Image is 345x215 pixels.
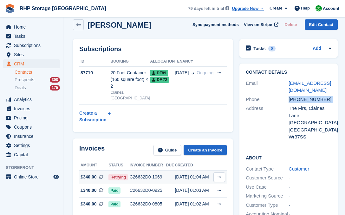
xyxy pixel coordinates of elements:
div: Use Case [246,184,289,191]
img: icon-info-grey-7440780725fd019a000dd9b08b2336e03edf1995a4989e88bcd33f0948082b44.svg [225,6,229,10]
span: Sites [14,50,52,59]
span: £340.00 [81,201,97,207]
div: C26632D0-0925 [130,187,166,194]
div: 175 [50,85,60,91]
a: menu [3,141,60,150]
a: [EMAIL_ADDRESS][DOMAIN_NAME] [289,80,331,93]
h2: Tasks [253,46,266,51]
div: 87710 [79,70,111,76]
div: - [289,202,331,209]
div: 20 Foot Container (160 square foot) × 2 [111,70,150,90]
span: Help [301,5,310,11]
div: C26632D0-0805 [130,201,166,207]
th: Booking [111,57,150,67]
span: Pricing [14,113,52,122]
h2: Subscriptions [79,45,227,53]
a: View on Stripe [241,19,280,30]
span: DF 72 [150,77,169,83]
div: [DATE] 01:03 AM [175,187,212,194]
button: Delete [282,19,300,30]
th: Created [175,160,212,171]
a: menu [3,123,60,131]
div: - [289,174,331,182]
a: Guide [153,145,181,155]
span: Storefront [6,165,63,171]
a: menu [3,113,60,122]
span: Settings [14,141,52,150]
div: [GEOGRAPHIC_DATA] [289,119,331,126]
span: Home [14,23,52,31]
span: Insurance [14,132,52,141]
div: Phone [246,96,289,103]
div: Wr37SS [289,133,331,141]
a: Preview store [52,173,60,181]
div: Claines, [GEOGRAPHIC_DATA] [111,90,150,101]
span: Account [323,5,339,12]
div: - [289,192,331,200]
span: Online Store [14,172,52,181]
span: Paid [108,187,120,194]
a: Contacts [15,69,60,75]
th: Invoice number [130,160,166,171]
span: Deals [15,85,26,91]
span: Ongoing [197,70,213,75]
span: [DATE] [175,70,189,76]
span: Create [270,5,282,11]
div: 308 [50,77,60,83]
span: Coupons [14,123,52,131]
a: menu [3,59,60,68]
a: RHP Storage [GEOGRAPHIC_DATA] [17,3,109,14]
div: [DATE] 01:02 AM [175,201,212,207]
a: Customer [289,166,309,171]
div: Email [246,80,289,94]
a: menu [3,50,60,59]
div: [PHONE_NUMBER] [289,96,331,103]
a: Deals 175 [15,84,60,91]
div: Contact Type [246,165,289,173]
img: Rod [316,5,322,11]
h2: Invoices [79,145,105,155]
a: Create a Subscription [79,107,111,126]
span: £340.00 [81,174,97,180]
span: Paid [108,201,120,207]
h2: Contact Details [246,70,331,75]
a: menu [3,132,60,141]
span: CRM [14,59,52,68]
a: menu [3,172,60,181]
button: Sync payment methods [192,19,239,30]
th: Tenancy [175,57,213,67]
h2: [PERSON_NAME] [88,21,151,29]
div: Create a Subscription [79,110,107,123]
span: Retrying [108,174,128,180]
span: Invoices [14,104,52,113]
span: 79 days left in trial [188,5,224,12]
div: Customer Source [246,174,289,182]
a: menu [3,32,60,41]
div: The Firs, Claines Lane [289,105,331,119]
h2: About [246,154,331,161]
div: Address [246,105,289,141]
span: Tasks [14,32,52,41]
a: menu [3,41,60,50]
th: Status [108,160,129,171]
img: stora-icon-8386f47178a22dfd0bd8f6a31ec36ba5ce8667c1dd55bd0f319d3a0aa187defe.svg [5,4,15,13]
span: Analytics [14,95,52,104]
th: Due [166,160,175,171]
div: Marketing Source [246,192,289,200]
th: ID [79,57,111,67]
span: DF89 [150,70,168,76]
a: Add [313,45,321,52]
span: View on Stripe [244,22,272,28]
div: Customer Type [246,202,289,209]
span: Subscriptions [14,41,52,50]
a: Edit Contact [305,19,338,30]
th: Allocation [150,57,175,67]
a: menu [3,23,60,31]
div: [DATE] 01:04 AM [175,174,212,180]
a: menu [3,104,60,113]
div: [GEOGRAPHIC_DATA] [289,126,331,134]
div: - [289,184,331,191]
th: Amount [79,160,108,171]
span: Prospects [15,77,34,83]
span: Capital [14,150,52,159]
